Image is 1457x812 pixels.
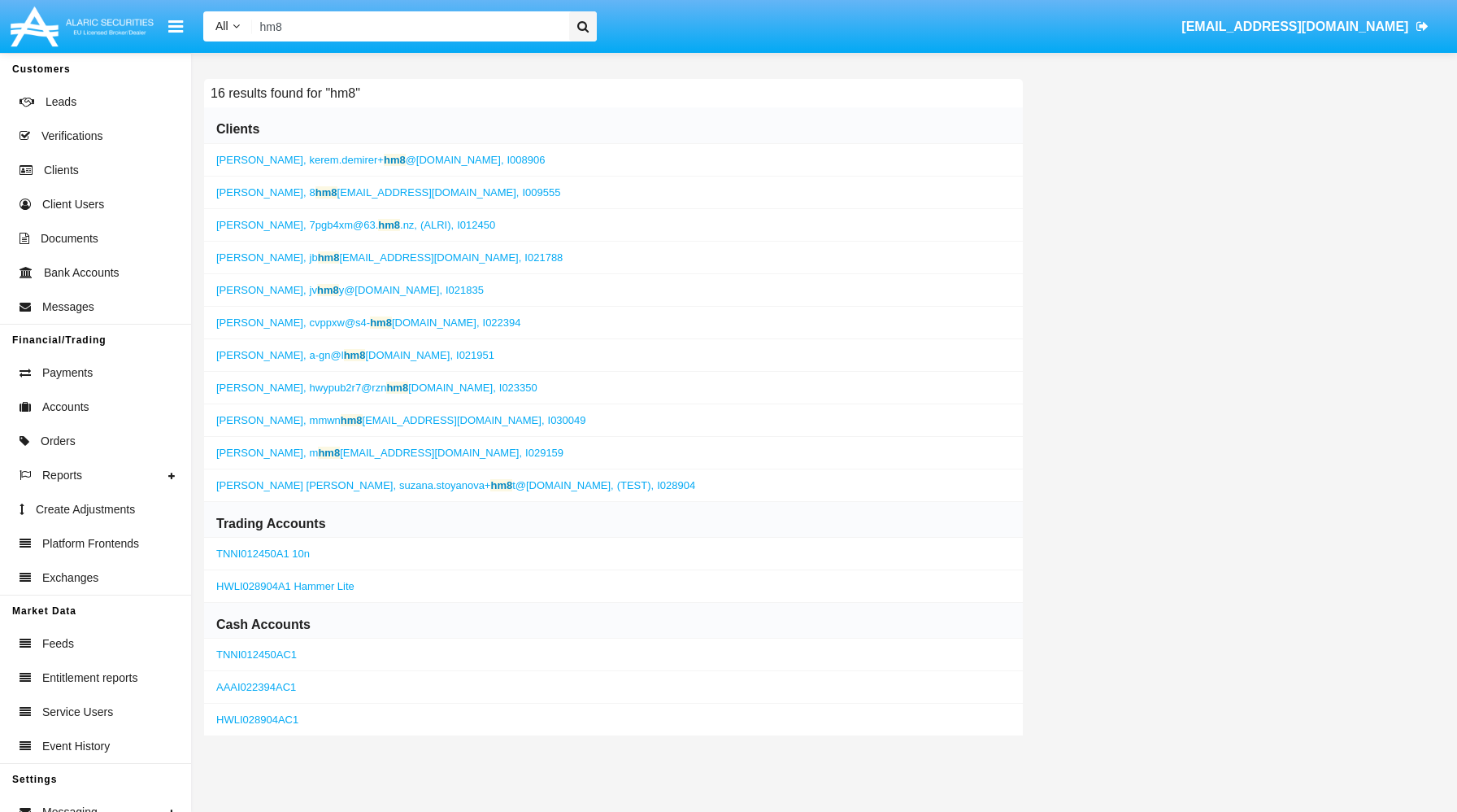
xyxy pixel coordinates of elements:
[203,18,252,35] a: All
[507,154,546,166] span: I008906
[386,382,408,394] b: hm8
[215,20,228,33] span: All
[310,154,504,166] span: kerem.demirer+ @[DOMAIN_NAME],
[42,196,104,213] span: Client Users
[44,264,120,282] span: Bank Accounts
[318,251,340,264] b: hm8
[216,219,495,231] a: ,
[315,186,337,199] b: hm8
[216,447,303,459] span: [PERSON_NAME]
[399,479,614,491] span: suzana.stoyanova+ t@[DOMAIN_NAME],
[344,349,366,361] b: hm8
[216,154,303,166] span: [PERSON_NAME]
[216,382,537,394] a: ,
[216,515,326,533] h6: Trading Accounts
[216,251,563,264] a: ,
[370,317,392,329] b: hm8
[216,219,303,231] span: [PERSON_NAME]
[457,219,495,231] span: I012450
[216,186,303,199] span: [PERSON_NAME]
[318,447,340,459] b: hm8
[216,714,298,726] a: HWLI028904AC1
[525,447,563,459] span: I029159
[216,186,560,199] a: ,
[310,284,442,296] span: jv y@[DOMAIN_NAME],
[317,284,339,296] b: hm8
[216,479,695,491] a: ,
[216,648,297,661] a: TNNI012450AC1
[1174,4,1437,50] a: [EMAIL_ADDRESS][DOMAIN_NAME]
[524,251,563,264] span: I021788
[42,704,113,721] span: Service Users
[216,382,303,394] span: [PERSON_NAME]
[310,447,523,459] span: m [EMAIL_ADDRESS][DOMAIN_NAME],
[378,219,400,231] b: hm8
[310,317,480,329] span: cvppxw@s4- [DOMAIN_NAME],
[216,479,393,491] span: [PERSON_NAME] [PERSON_NAME]
[42,535,139,552] span: Platform Frontends
[42,670,138,687] span: Entitlement reports
[42,635,74,653] span: Feeds
[657,479,695,491] span: I028904
[1181,20,1408,33] span: [EMAIL_ADDRESS][DOMAIN_NAME]
[42,467,82,484] span: Reports
[310,186,520,199] span: 8 [EMAIL_ADDRESS][DOMAIN_NAME],
[216,414,303,426] span: [PERSON_NAME]
[44,162,79,179] span: Clients
[41,128,102,145] span: Verifications
[252,11,563,41] input: Search
[310,382,496,394] span: hwypub2r7@rzn [DOMAIN_NAME],
[216,580,354,592] a: HWLI028904A1 Hammer Lite
[216,349,303,361] span: [PERSON_NAME]
[216,447,563,459] a: ,
[216,284,484,296] a: ,
[42,299,94,316] span: Messages
[216,681,296,693] a: AAAI022394AC1
[522,186,560,199] span: I009555
[42,399,89,416] span: Accounts
[41,433,76,450] span: Orders
[8,2,156,50] img: Logo image
[617,479,655,491] span: (TEST),
[548,414,586,426] span: I030049
[446,284,484,296] span: I021835
[216,548,310,560] a: TNNI012450A1 10n
[384,154,406,166] b: hm8
[310,414,545,426] span: mmwn [EMAIL_ADDRESS][DOMAIN_NAME],
[310,219,417,231] span: 7pgb4xm@63. .nz,
[216,284,303,296] span: [PERSON_NAME]
[42,738,110,755] span: Event History
[216,317,303,329] span: [PERSON_NAME]
[499,382,537,394] span: I023350
[216,251,303,264] span: [PERSON_NAME]
[41,230,98,247] span: Documents
[341,414,363,426] b: hm8
[36,501,135,518] span: Create Adjustments
[216,120,259,138] h6: Clients
[42,365,93,382] span: Payments
[483,317,521,329] span: I022394
[46,94,76,111] span: Leads
[216,414,586,426] a: ,
[216,616,311,634] h6: Cash Accounts
[456,349,494,361] span: I021951
[420,219,454,231] span: (ALRI),
[310,349,453,361] span: a-gn@l [DOMAIN_NAME],
[204,79,367,107] h6: 16 results found for "hm8"
[42,570,98,587] span: Exchanges
[310,251,522,264] span: jb [EMAIL_ADDRESS][DOMAIN_NAME],
[490,479,512,491] b: hm8
[216,349,494,361] a: ,
[216,154,546,166] a: ,
[216,317,521,329] a: ,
